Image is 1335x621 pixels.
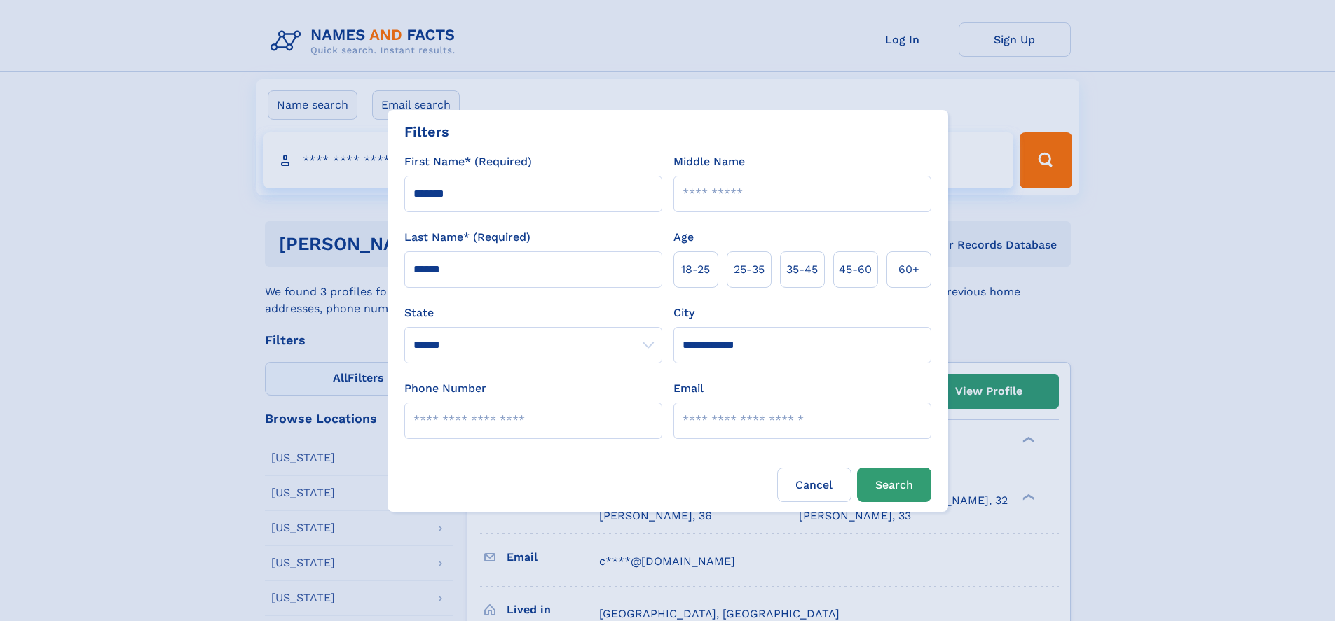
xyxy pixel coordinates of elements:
[734,261,765,278] span: 25‑35
[857,468,931,502] button: Search
[404,229,530,246] label: Last Name* (Required)
[681,261,710,278] span: 18‑25
[404,305,662,321] label: State
[673,305,694,321] label: City
[777,468,851,502] label: Cancel
[404,380,486,397] label: Phone Number
[673,229,694,246] label: Age
[673,380,704,397] label: Email
[404,153,532,170] label: First Name* (Required)
[404,121,449,142] div: Filters
[839,261,872,278] span: 45‑60
[786,261,818,278] span: 35‑45
[898,261,919,278] span: 60+
[673,153,745,170] label: Middle Name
